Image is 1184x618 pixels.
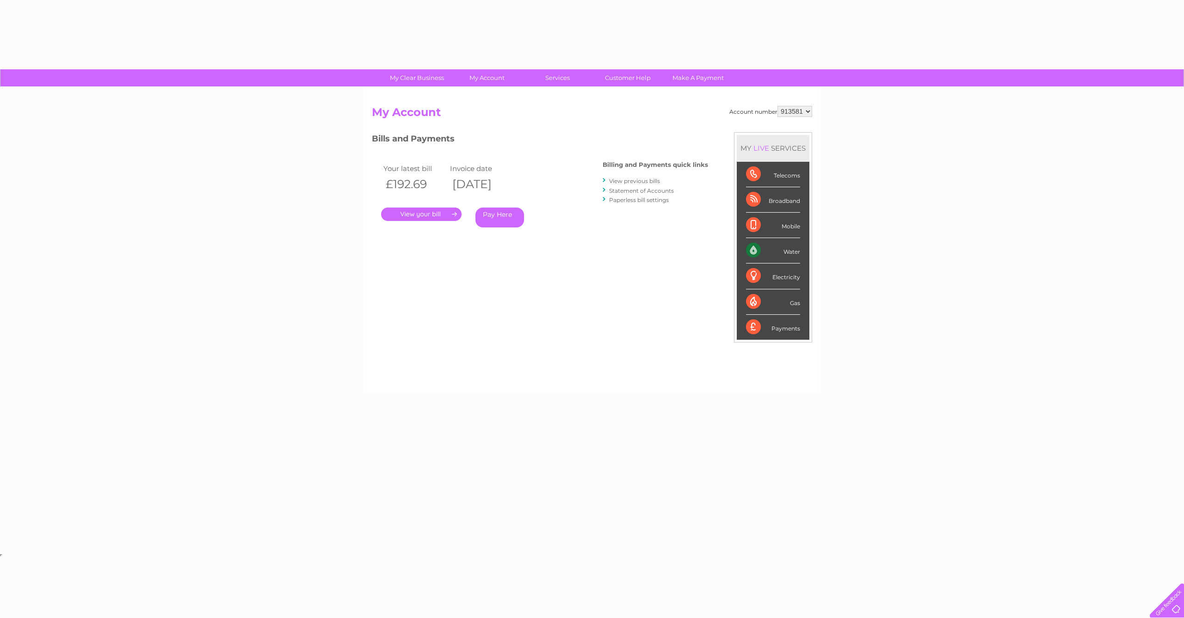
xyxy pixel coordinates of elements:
[609,196,669,203] a: Paperless bill settings
[746,238,800,263] div: Water
[381,208,462,221] a: .
[746,162,800,187] div: Telecoms
[475,208,524,227] a: Pay Here
[609,187,674,194] a: Statement of Accounts
[660,69,736,86] a: Make A Payment
[746,187,800,213] div: Broadband
[746,289,800,315] div: Gas
[609,177,660,184] a: View previous bills
[372,106,812,123] h2: My Account
[381,162,448,175] td: Your latest bill
[448,162,514,175] td: Invoice date
[519,69,596,86] a: Services
[590,69,666,86] a: Customer Help
[737,135,809,161] div: MY SERVICES
[603,161,708,168] h4: Billing and Payments quick links
[372,132,708,148] h3: Bills and Payments
[746,213,800,238] div: Mobile
[752,144,771,153] div: LIVE
[448,175,514,194] th: [DATE]
[381,175,448,194] th: £192.69
[729,106,812,117] div: Account number
[746,315,800,340] div: Payments
[379,69,455,86] a: My Clear Business
[449,69,525,86] a: My Account
[746,263,800,289] div: Electricity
